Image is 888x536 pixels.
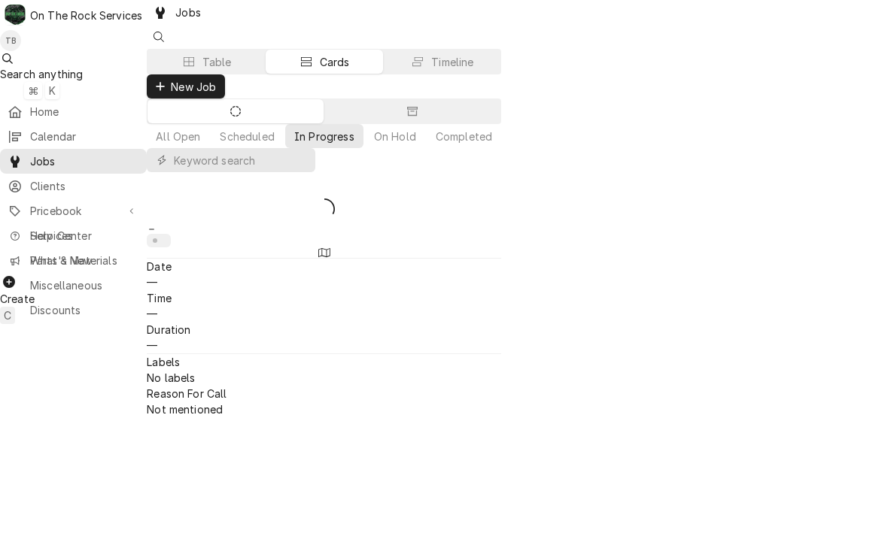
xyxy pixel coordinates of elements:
span: C [4,307,11,323]
span: ⌘ [28,83,38,98]
span: Pricebook [30,203,117,219]
span: Home [30,104,139,120]
span: Miscellaneous [30,277,139,293]
p: Labels [147,354,501,370]
span: Loading... [314,193,335,225]
button: New Job [147,74,225,98]
span: Jobs [30,153,139,169]
span: What's New [30,253,138,268]
p: Not mentioned [147,401,501,417]
input: Keyword search [174,148,308,172]
span: Calendar [30,129,139,144]
div: In Progress [294,129,354,144]
p: Reason For Call [147,386,501,401]
span: K [49,83,56,98]
p: — [147,306,501,322]
div: In Progress Jobs List Loading [147,193,501,225]
div: On Hold [374,129,416,144]
div: Completed [436,129,492,144]
div: O [5,5,26,26]
p: — [147,338,501,353]
p: Duration [147,322,501,338]
span: Clients [30,178,139,194]
div: Table [202,54,232,70]
p: Date [147,259,501,274]
div: On The Rock Services [30,8,142,23]
p: — [147,274,501,290]
div: Timeline [431,54,473,70]
span: Discounts [30,302,139,318]
div: On The Rock Services's Avatar [5,5,26,26]
div: Scheduled [220,129,274,144]
p: Time [147,290,501,306]
span: No labels [147,371,195,384]
span: New Job [168,79,219,95]
span: Help Center [30,228,138,244]
div: All Open [156,129,200,144]
div: Cards [320,54,350,70]
button: Open search [147,25,171,49]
